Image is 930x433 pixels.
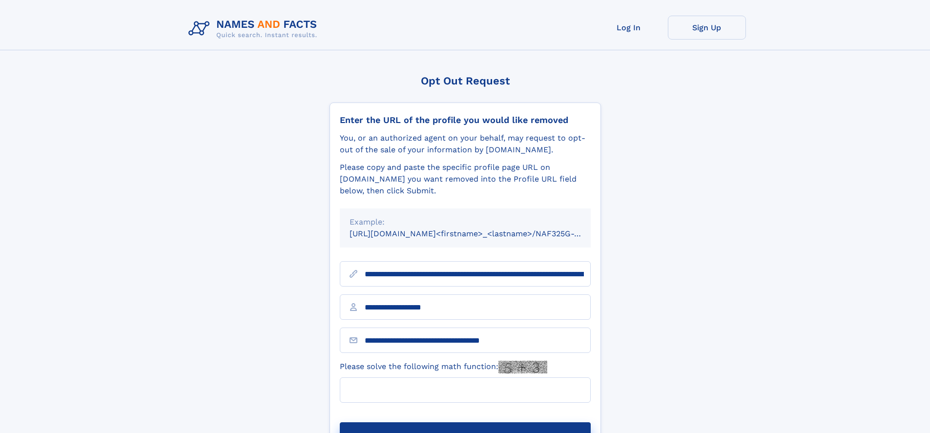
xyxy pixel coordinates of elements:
[330,75,601,87] div: Opt Out Request
[350,229,609,238] small: [URL][DOMAIN_NAME]<firstname>_<lastname>/NAF325G-xxxxxxxx
[340,115,591,125] div: Enter the URL of the profile you would like removed
[340,162,591,197] div: Please copy and paste the specific profile page URL on [DOMAIN_NAME] you want removed into the Pr...
[590,16,668,40] a: Log In
[668,16,746,40] a: Sign Up
[340,361,547,373] label: Please solve the following math function:
[185,16,325,42] img: Logo Names and Facts
[340,132,591,156] div: You, or an authorized agent on your behalf, may request to opt-out of the sale of your informatio...
[350,216,581,228] div: Example:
